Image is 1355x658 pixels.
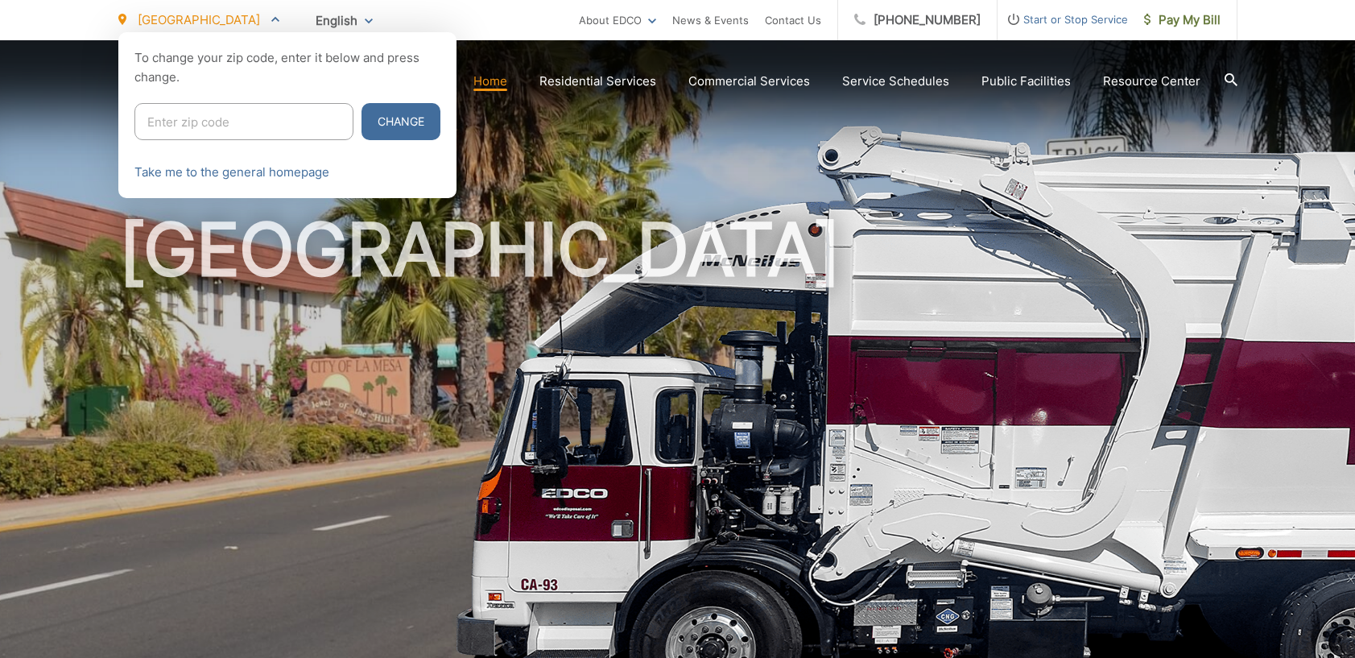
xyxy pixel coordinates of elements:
[134,103,353,140] input: Enter zip code
[361,103,440,140] button: Change
[134,48,440,87] p: To change your zip code, enter it below and press change.
[304,6,385,35] span: English
[1144,10,1221,30] span: Pay My Bill
[134,163,329,182] a: Take me to the general homepage
[138,12,260,27] span: [GEOGRAPHIC_DATA]
[765,10,821,30] a: Contact Us
[579,10,656,30] a: About EDCO
[672,10,749,30] a: News & Events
